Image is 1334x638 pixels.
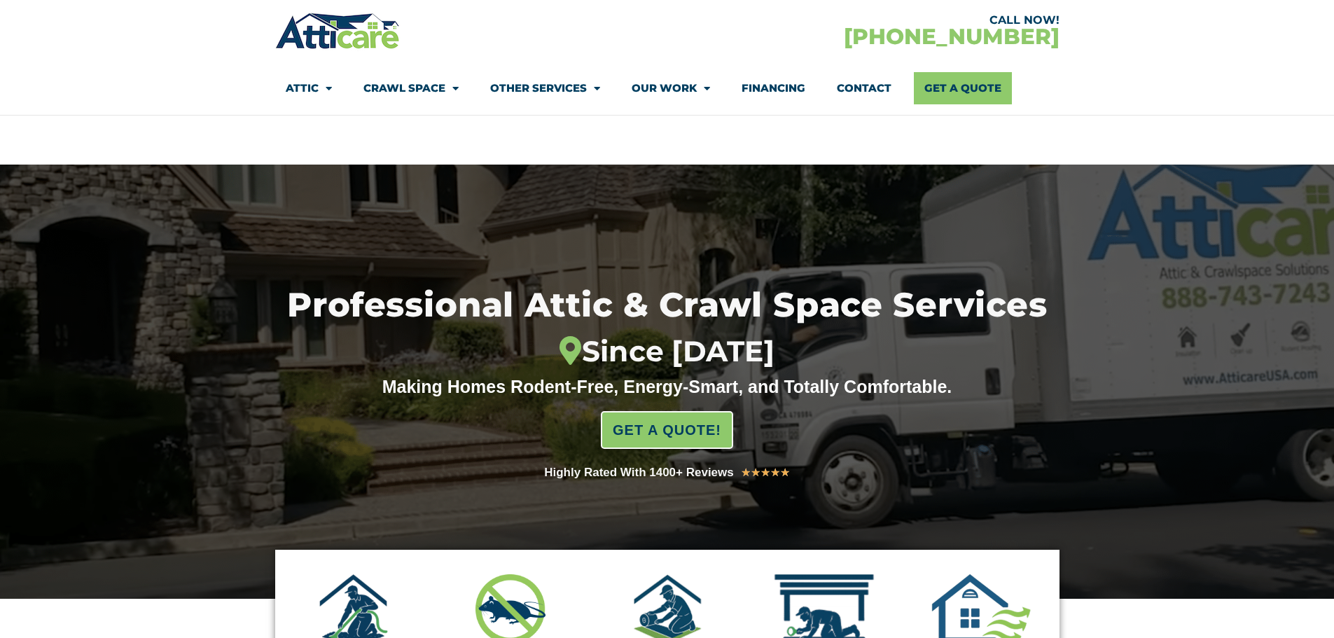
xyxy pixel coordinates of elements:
[363,72,459,104] a: Crawl Space
[286,72,1049,104] nav: Menu
[356,376,979,397] div: Making Homes Rodent-Free, Energy-Smart, and Totally Comfortable.
[760,464,770,482] i: ★
[742,72,805,104] a: Financing
[751,464,760,482] i: ★
[632,72,710,104] a: Our Work
[741,464,751,482] i: ★
[286,72,332,104] a: Attic
[667,15,1059,26] div: CALL NOW!
[837,72,891,104] a: Contact
[601,411,733,449] a: GET A QUOTE!
[544,463,734,483] div: Highly Rated With 1400+ Reviews
[741,464,790,482] div: 5/5
[490,72,600,104] a: Other Services
[914,72,1012,104] a: Get A Quote
[613,416,721,444] span: GET A QUOTE!
[770,464,780,482] i: ★
[209,335,1125,369] div: Since [DATE]
[209,289,1125,369] h1: Professional Attic & Crawl Space Services
[780,464,790,482] i: ★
